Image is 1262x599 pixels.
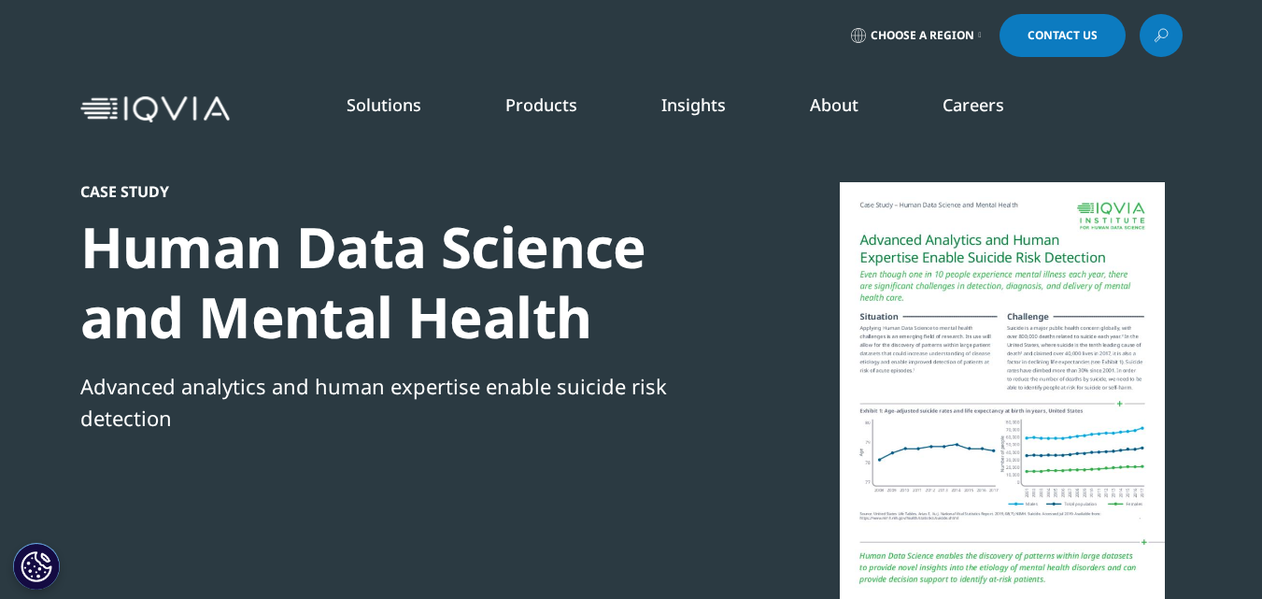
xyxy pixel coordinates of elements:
a: Careers [943,93,1004,116]
div: Advanced analytics and human expertise enable suicide risk detection [80,370,721,434]
a: Solutions [347,93,421,116]
img: IQVIA Healthcare Information Technology and Pharma Clinical Research Company [80,96,230,123]
a: Products [505,93,577,116]
div: Case Study [80,182,721,201]
nav: Primary [237,65,1183,153]
span: Choose a Region [871,28,974,43]
a: Insights [661,93,726,116]
span: Contact Us [1028,30,1098,41]
div: Human Data Science and Mental Health [80,212,721,352]
a: About [810,93,858,116]
a: Contact Us [1000,14,1126,57]
button: Cookies Settings [13,543,60,590]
